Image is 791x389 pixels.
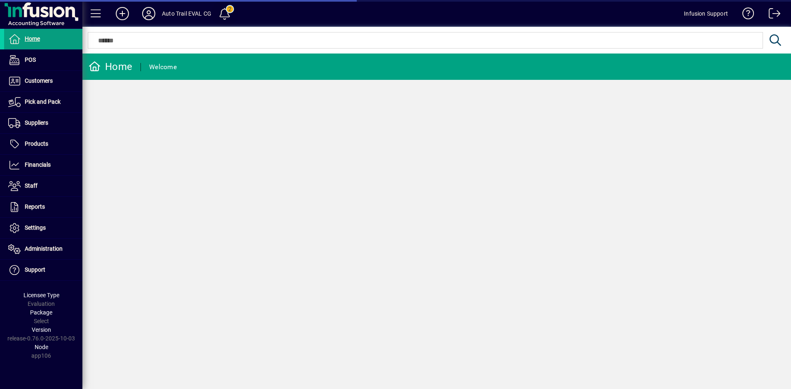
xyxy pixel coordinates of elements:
[89,60,132,73] div: Home
[684,7,728,20] div: Infusion Support
[4,155,82,175] a: Financials
[4,113,82,133] a: Suppliers
[4,71,82,91] a: Customers
[4,50,82,70] a: POS
[4,197,82,217] a: Reports
[25,77,53,84] span: Customers
[25,203,45,210] span: Reports
[35,344,48,350] span: Node
[25,224,46,231] span: Settings
[25,182,37,189] span: Staff
[763,2,781,28] a: Logout
[25,245,63,252] span: Administration
[25,35,40,42] span: Home
[149,61,177,74] div: Welcome
[736,2,754,28] a: Knowledge Base
[25,140,48,147] span: Products
[25,98,61,105] span: Pick and Pack
[136,6,162,21] button: Profile
[25,161,51,168] span: Financials
[30,309,52,316] span: Package
[4,92,82,112] a: Pick and Pack
[32,326,51,333] span: Version
[23,292,59,298] span: Licensee Type
[4,218,82,238] a: Settings
[4,134,82,154] a: Products
[109,6,136,21] button: Add
[4,176,82,196] a: Staff
[25,56,36,63] span: POS
[25,119,48,126] span: Suppliers
[162,7,211,20] div: Auto Trail EVAL CG
[4,260,82,280] a: Support
[25,266,45,273] span: Support
[4,239,82,259] a: Administration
